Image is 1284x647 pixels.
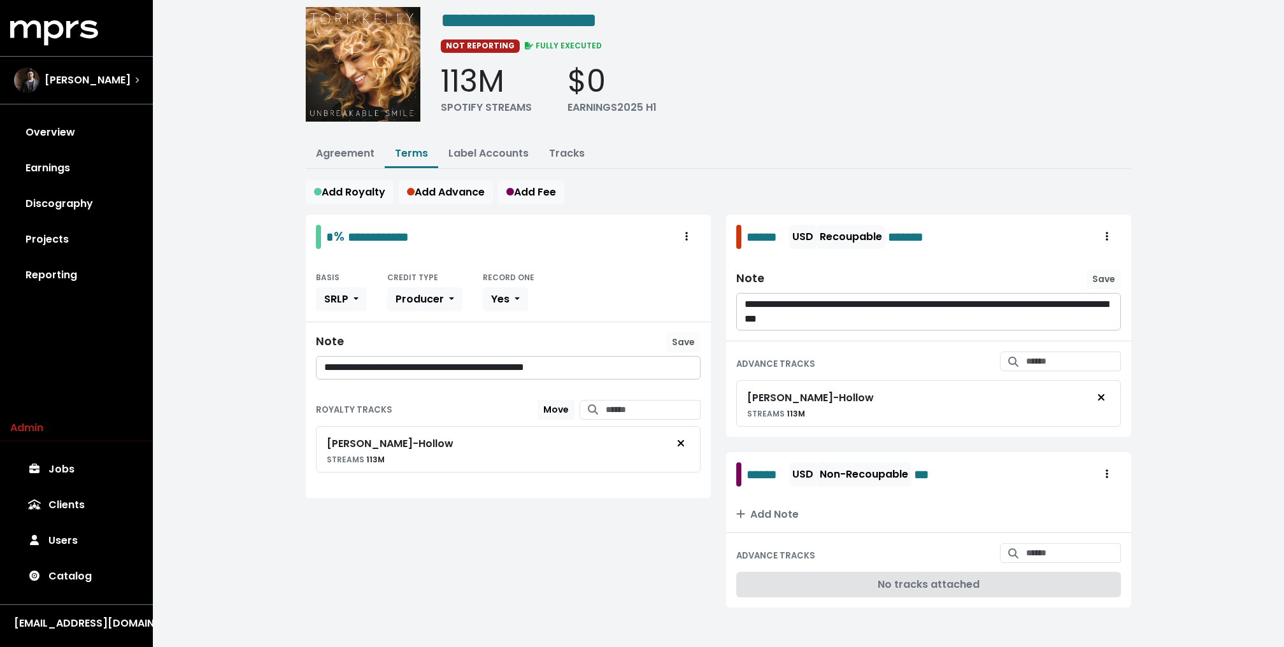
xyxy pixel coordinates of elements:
[820,467,908,481] span: Non-Recoupable
[327,454,385,465] small: 113M
[506,185,556,199] span: Add Fee
[327,454,364,465] span: STREAMS
[441,100,532,115] div: SPOTIFY STREAMS
[316,404,392,416] small: ROYALTY TRACKS
[14,68,39,93] img: The selected account / producer
[306,7,420,122] img: Album cover for this project
[448,146,529,160] a: Label Accounts
[817,462,911,487] button: Non-Recoupable
[747,390,874,406] div: [PERSON_NAME] - Hollow
[10,186,143,222] a: Discography
[914,465,936,484] span: Edit value
[387,272,438,283] small: CREDIT TYPE
[673,225,701,249] button: Royalty administration options
[10,615,143,632] button: [EMAIL_ADDRESS][DOMAIN_NAME]
[10,451,143,487] a: Jobs
[10,150,143,186] a: Earnings
[334,227,345,245] span: %
[10,257,143,293] a: Reporting
[314,185,385,199] span: Add Royalty
[820,229,882,244] span: Recoupable
[1026,543,1121,563] input: Search for tracks by title and link them to this advance
[483,272,534,283] small: RECORD ONE
[747,408,805,419] small: 113M
[538,400,574,420] button: Move
[726,497,1131,532] button: Add Note
[10,115,143,150] a: Overview
[746,465,787,484] span: Edit value
[736,572,1121,597] div: No tracks attached
[324,292,348,306] span: SRLP
[387,287,462,311] button: Producer
[792,229,813,244] span: USD
[45,73,131,88] span: [PERSON_NAME]
[316,287,367,311] button: SRLP
[10,25,98,39] a: mprs logo
[306,180,394,204] button: Add Royalty
[789,462,817,487] button: USD
[736,507,799,522] span: Add Note
[792,467,813,481] span: USD
[667,432,695,456] button: Remove royalty target
[491,292,510,306] span: Yes
[326,231,334,243] span: Edit value
[316,335,344,348] div: Note
[549,146,585,160] a: Tracks
[14,616,139,631] div: [EMAIL_ADDRESS][DOMAIN_NAME]
[736,358,815,370] small: ADVANCE TRACKS
[10,222,143,257] a: Projects
[316,272,339,283] small: BASIS
[441,39,520,52] span: NOT REPORTING
[567,63,657,100] div: $0
[543,403,569,416] span: Move
[747,408,785,419] span: STREAMS
[1026,352,1121,371] input: Search for tracks by title and link them to this advance
[399,180,493,204] button: Add Advance
[736,272,764,285] div: Note
[316,146,374,160] a: Agreement
[1087,386,1115,410] button: Remove advance target
[395,146,428,160] a: Terms
[567,100,657,115] div: EARNINGS 2025 H1
[348,231,409,243] span: Edit value
[396,292,444,306] span: Producer
[888,227,946,246] span: Edit value
[407,185,485,199] span: Add Advance
[498,180,564,204] button: Add Fee
[522,40,603,51] span: FULLY EXECUTED
[10,558,143,594] a: Catalog
[10,487,143,523] a: Clients
[441,63,532,100] div: 113M
[1093,225,1121,249] button: Royalty administration options
[441,10,597,31] span: Edit value
[10,523,143,558] a: Users
[789,225,817,249] button: USD
[483,287,528,311] button: Yes
[606,400,701,420] input: Search for tracks by title and link them to this royalty
[736,550,815,562] small: ADVANCE TRACKS
[746,227,787,246] span: Edit value
[1093,462,1121,487] button: Royalty administration options
[327,436,453,451] div: [PERSON_NAME] - Hollow
[817,225,885,249] button: Recoupable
